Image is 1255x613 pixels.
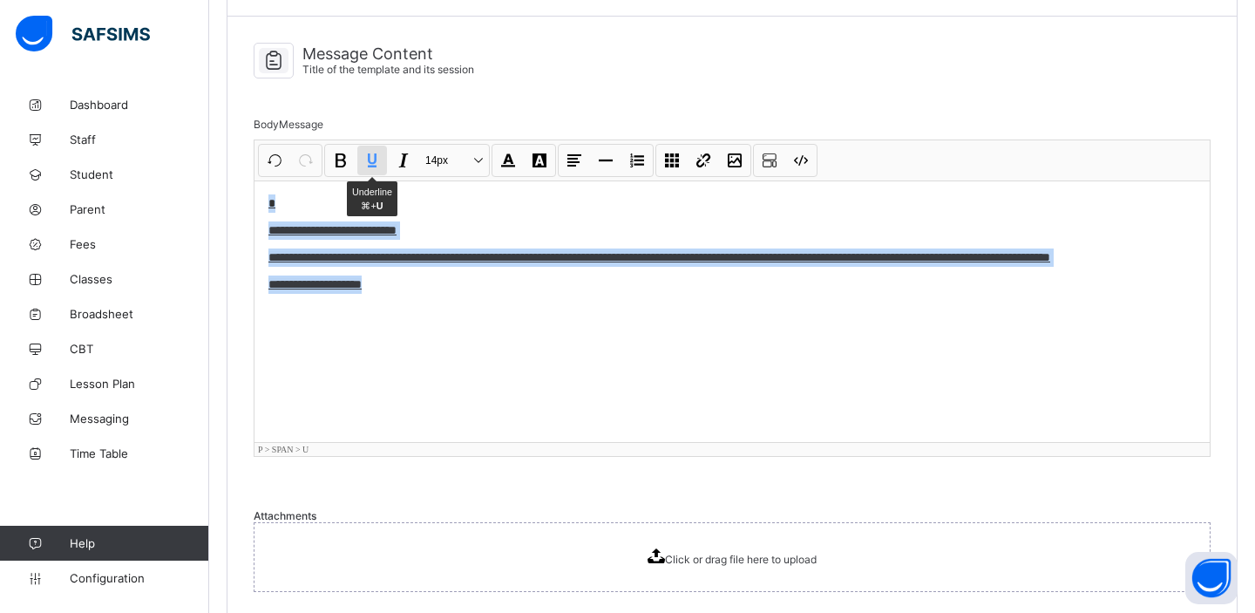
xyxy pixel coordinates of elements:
button: Link [689,146,718,175]
button: Open asap [1185,552,1238,604]
button: Align [560,146,589,175]
span: Message Content [302,44,474,63]
button: Italic [389,146,418,175]
button: Redo [291,146,321,175]
div: P > SPAN > U [258,443,1206,456]
button: Underline [357,146,387,175]
button: Image [720,146,750,175]
span: Body Message [254,118,323,131]
span: Dashboard [70,98,209,112]
span: Lesson Plan [70,377,209,391]
button: Undo [260,146,289,175]
button: Bold [326,146,356,175]
span: Help [70,536,208,550]
span: Time Table [70,446,209,460]
span: Classes [70,272,209,286]
span: Broadsheet [70,307,209,321]
span: Messaging [70,412,209,426]
span: Click or drag file here to upload [254,522,1211,592]
span: Staff [70,133,209,146]
button: Table [657,146,687,175]
span: Attachments [254,509,316,522]
span: Title of the template and its session [302,63,474,76]
span: Student [70,167,209,181]
img: safsims [16,16,150,52]
button: Show blocks [755,146,784,175]
span: Parent [70,202,209,216]
span: CBT [70,342,209,356]
span: Click or drag file here to upload [665,553,817,566]
button: Horizontal line [591,146,621,175]
span: Configuration [70,571,208,585]
span: Fees [70,237,209,251]
button: Font Color [493,146,523,175]
button: Size [420,146,488,175]
button: Code view [786,146,816,175]
button: List [622,146,652,175]
button: Highlight Color [525,146,554,175]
